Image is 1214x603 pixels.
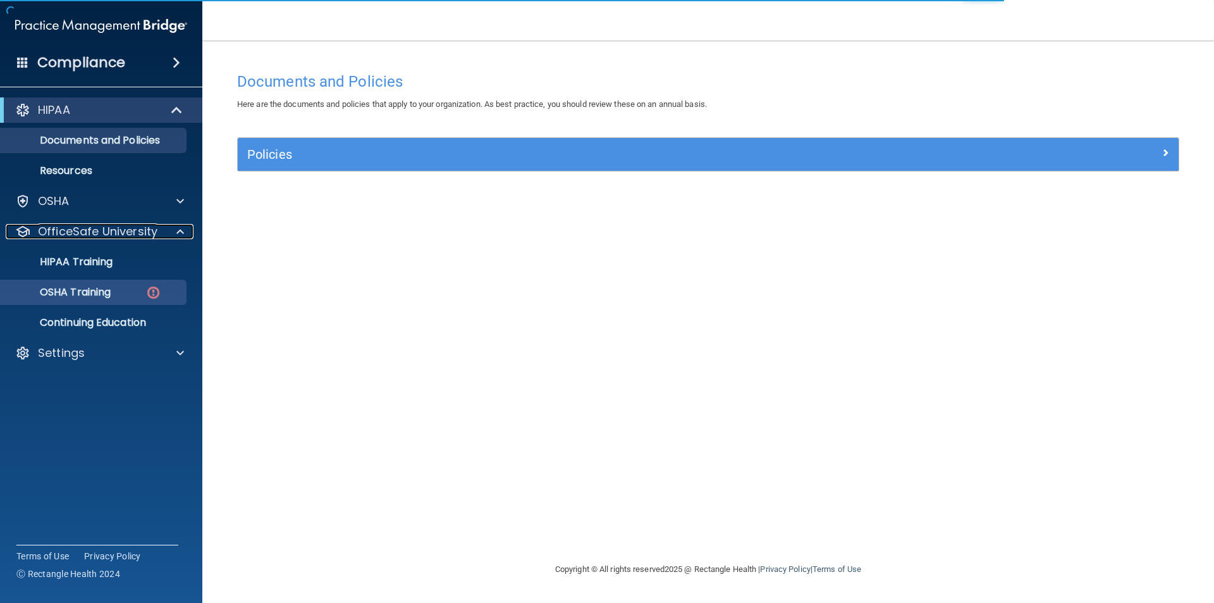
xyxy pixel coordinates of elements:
p: HIPAA Training [8,256,113,268]
p: Resources [8,165,181,177]
h5: Policies [247,147,934,161]
a: Privacy Policy [84,550,141,563]
div: Copyright © All rights reserved 2025 @ Rectangle Health | | [477,549,939,590]
h4: Compliance [37,54,125,71]
a: Privacy Policy [760,564,810,574]
p: Continuing Education [8,316,181,329]
p: OfficeSafe University [38,224,157,239]
a: OfficeSafe University [15,224,184,239]
a: Policies [247,144,1169,165]
img: danger-circle.6113f641.png [145,285,161,301]
h4: Documents and Policies [237,73,1179,90]
p: Documents and Policies [8,134,181,147]
p: OSHA Training [8,286,111,299]
span: Ⓒ Rectangle Health 2024 [16,568,120,580]
a: Terms of Use [16,550,69,563]
a: Settings [15,345,184,361]
a: HIPAA [15,103,183,118]
p: HIPAA [38,103,70,118]
a: Terms of Use [812,564,861,574]
p: OSHA [38,194,70,209]
img: PMB logo [15,13,187,39]
span: Here are the documents and policies that apply to your organization. As best practice, you should... [237,99,707,109]
a: OSHA [15,194,184,209]
p: Settings [38,345,85,361]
